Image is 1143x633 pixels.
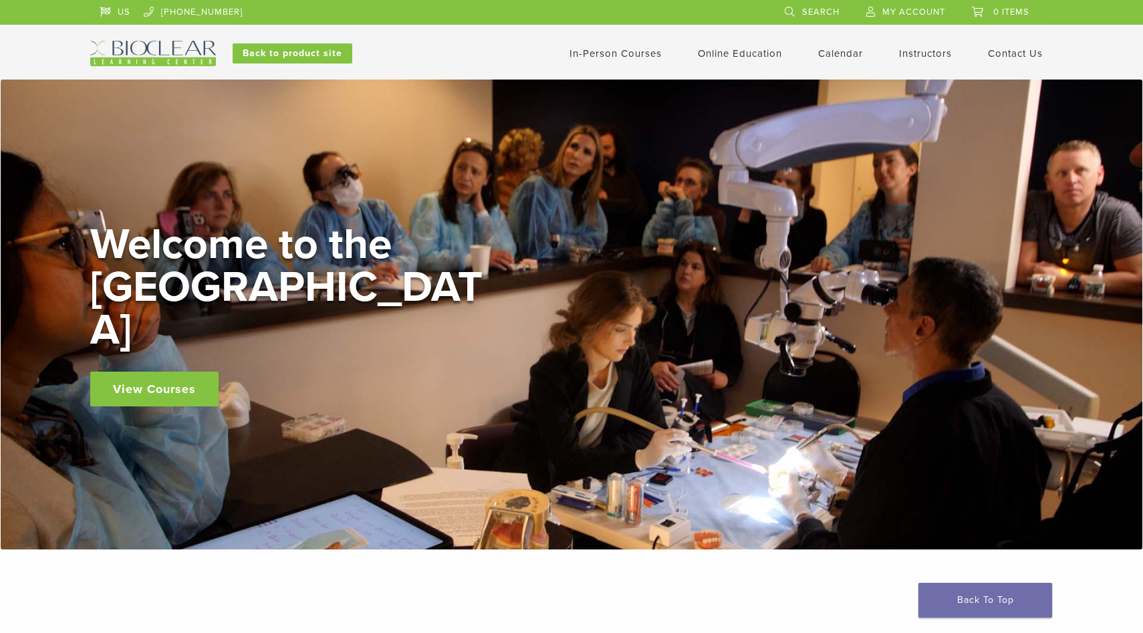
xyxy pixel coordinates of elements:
[988,47,1043,59] a: Contact Us
[899,47,952,59] a: Instructors
[90,372,219,406] a: View Courses
[882,7,945,17] span: My Account
[569,47,662,59] a: In-Person Courses
[993,7,1029,17] span: 0 items
[90,41,216,66] img: Bioclear
[918,583,1052,618] a: Back To Top
[818,47,863,59] a: Calendar
[233,43,352,64] a: Back to product site
[698,47,782,59] a: Online Education
[90,223,491,352] h2: Welcome to the [GEOGRAPHIC_DATA]
[802,7,840,17] span: Search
